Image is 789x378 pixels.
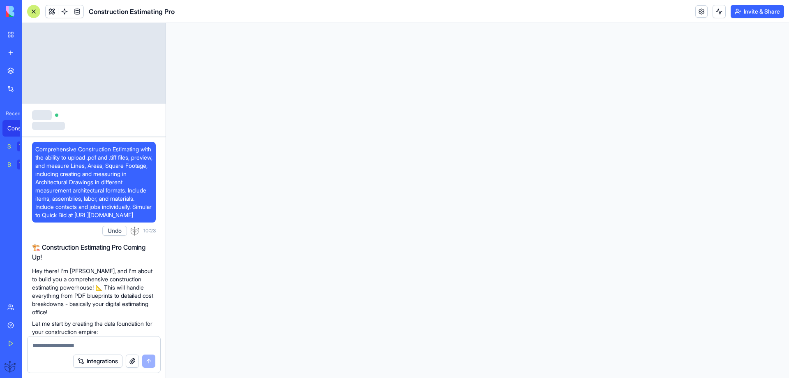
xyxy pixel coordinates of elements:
div: TRY [17,160,30,169]
span: 10:23 [143,227,156,234]
div: TRY [17,141,30,151]
p: Hey there! I'm [PERSON_NAME], and I'm about to build you a comprehensive construction estimating ... [32,267,156,316]
iframe: To enrich screen reader interactions, please activate Accessibility in Grammarly extension settings [166,23,789,378]
button: Invite & Share [731,5,784,18]
button: Integrations [73,355,122,368]
div: Construction Estimating Pro [7,124,30,132]
img: ACg8ocJXc4biGNmL-6_84M9niqKohncbsBQNEji79DO8k46BE60Re2nP=s96-c [130,226,140,236]
span: Construction Estimating Pro [89,7,175,16]
h2: 🏗️ Construction Estimating Pro Coming Up! [32,242,156,262]
img: logo [6,6,57,17]
button: Undo [102,226,127,236]
span: Comprehensive Construction Estimating with the ability to upload .pdf and .tiff files, preview, a... [35,145,152,219]
div: Social Media Content Generator [7,142,12,151]
a: Social Media Content GeneratorTRY [2,138,35,155]
span: Recent [2,110,20,117]
a: Construction Estimating Pro [2,120,35,137]
img: ACg8ocJXc4biGNmL-6_84M9niqKohncbsBQNEji79DO8k46BE60Re2nP=s96-c [4,360,17,373]
div: Blog Generation Pro [7,160,12,169]
a: Blog Generation ProTRY [2,156,35,173]
p: Let me start by creating the data foundation for your construction empire: [32,320,156,336]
